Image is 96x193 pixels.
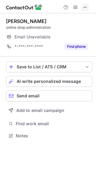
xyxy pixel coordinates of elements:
[6,18,46,24] div: [PERSON_NAME]
[6,4,42,11] img: ContactOut v5.3.10
[6,132,92,140] button: Notes
[17,64,82,69] div: Save to List / ATS / CRM
[17,93,40,98] span: Send email
[16,133,90,139] span: Notes
[6,76,92,87] button: AI write personalized message
[17,79,81,84] span: AI write personalized message
[14,34,50,40] span: Email Unavailable
[6,25,92,30] div: online shop administration
[16,121,90,126] span: Find work email
[6,61,92,72] button: save-profile-one-click
[6,119,92,128] button: Find work email
[6,105,92,116] button: Add to email campaign
[16,108,64,113] span: Add to email campaign
[6,90,92,101] button: Send email
[64,44,88,50] button: Reveal Button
